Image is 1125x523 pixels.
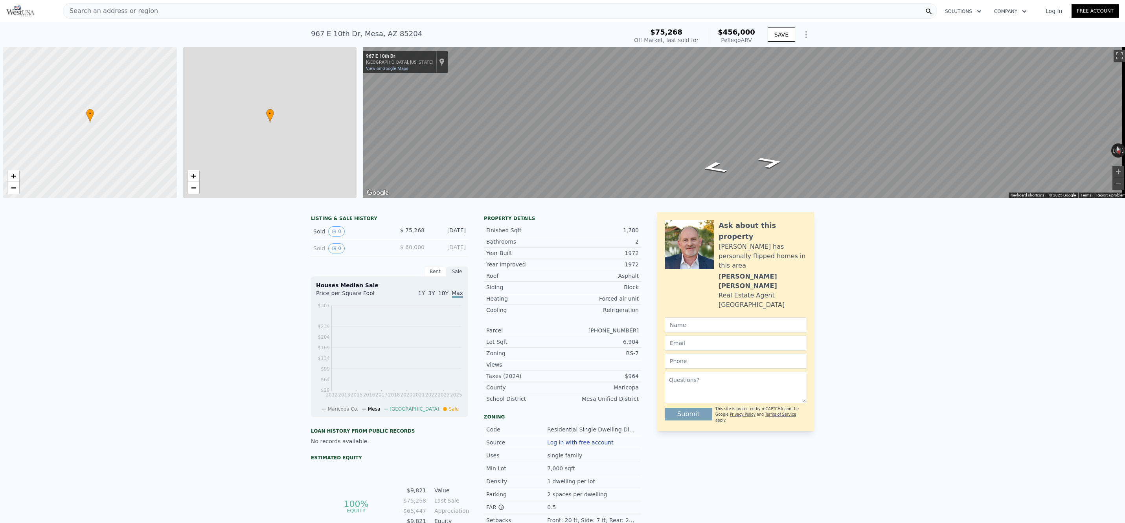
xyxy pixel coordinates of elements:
[486,283,562,291] div: Siding
[313,243,383,253] div: Sold
[484,414,641,420] div: Zoning
[413,392,425,398] tspan: 2021
[547,490,608,498] div: 2 spaces per dwelling
[486,295,562,303] div: Heating
[63,6,158,16] span: Search an address or region
[431,243,466,253] div: [DATE]
[719,272,806,291] div: [PERSON_NAME] [PERSON_NAME]
[425,392,437,398] tspan: 2022
[351,392,363,398] tspan: 2015
[7,170,19,182] a: Zoom in
[547,439,614,446] button: Log in with free account
[719,220,806,242] div: Ask about this property
[486,384,562,391] div: County
[424,266,446,277] div: Rent
[747,154,794,171] path: Go West, E 10th Dr
[321,377,330,382] tspan: $64
[433,486,468,495] td: Value
[486,327,562,334] div: Parcel
[486,503,547,511] div: FAR
[375,392,388,398] tspan: 2017
[634,36,699,44] div: Off Market, last sold for
[365,188,391,198] img: Google
[401,392,413,398] tspan: 2020
[562,272,639,280] div: Asphalt
[311,455,468,461] div: Estimated Equity
[328,243,345,253] button: View historical data
[486,249,562,257] div: Year Built
[311,28,422,39] div: 967 E 10th Dr , Mesa , AZ 85204
[562,372,639,380] div: $964
[347,507,366,513] tspan: equity
[988,4,1033,18] button: Company
[718,36,755,44] div: Pellego ARV
[401,486,426,495] td: $9,821
[486,306,562,314] div: Cooling
[366,53,433,60] div: 967 E 10th Dr
[1081,193,1092,197] a: Terms (opens in new tab)
[433,496,468,505] td: Last Sale
[562,349,639,357] div: RS-7
[665,317,806,332] input: Name
[486,439,547,446] div: Source
[486,490,547,498] div: Parking
[390,406,439,412] span: [GEOGRAPHIC_DATA]
[486,338,562,346] div: Lot Sqft
[486,477,547,485] div: Density
[665,354,806,369] input: Phone
[719,291,775,300] div: Real Estate Agent
[1049,193,1076,197] span: © 2025 Google
[665,408,712,420] button: Submit
[363,392,375,398] tspan: 2016
[365,188,391,198] a: Open this area in Google Maps (opens a new window)
[1111,143,1116,158] button: Rotate counterclockwise
[486,272,562,280] div: Roof
[730,412,756,417] a: Privacy Policy
[1112,166,1124,178] button: Zoom in
[318,303,330,308] tspan: $307
[718,28,755,36] span: $456,000
[6,6,35,17] img: Pellego
[562,238,639,246] div: 2
[266,109,274,123] div: •
[187,182,199,194] a: Zoom out
[401,506,426,515] td: -$65,447
[11,183,16,193] span: −
[486,395,562,403] div: School District
[321,366,330,372] tspan: $99
[318,334,330,340] tspan: $204
[1114,143,1123,158] button: Reset the view
[562,283,639,291] div: Block
[388,392,400,398] tspan: 2018
[446,266,468,277] div: Sale
[438,290,449,296] span: 10Y
[486,238,562,246] div: Bathrooms
[344,499,368,509] tspan: 100%
[318,356,330,361] tspan: $134
[338,392,350,398] tspan: 2013
[484,215,641,222] div: Property details
[562,338,639,346] div: 6,904
[266,110,274,117] span: •
[437,392,450,398] tspan: 2023
[765,412,796,417] a: Terms of Service
[328,226,345,237] button: View historical data
[318,345,330,351] tspan: $169
[486,464,547,472] div: Min Lot
[768,28,795,42] button: SAVE
[428,290,435,296] span: 3Y
[86,109,94,123] div: •
[366,60,433,65] div: [GEOGRAPHIC_DATA], [US_STATE]
[311,428,468,434] div: Loan history from public records
[431,226,466,237] div: [DATE]
[450,392,462,398] tspan: 2025
[449,406,459,412] span: Sale
[1072,4,1119,18] a: Free Account
[86,110,94,117] span: •
[486,361,562,369] div: Views
[439,58,445,66] a: Show location on map
[547,503,557,511] div: 0.5
[191,171,196,181] span: +
[665,336,806,351] input: Email
[452,290,463,298] span: Max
